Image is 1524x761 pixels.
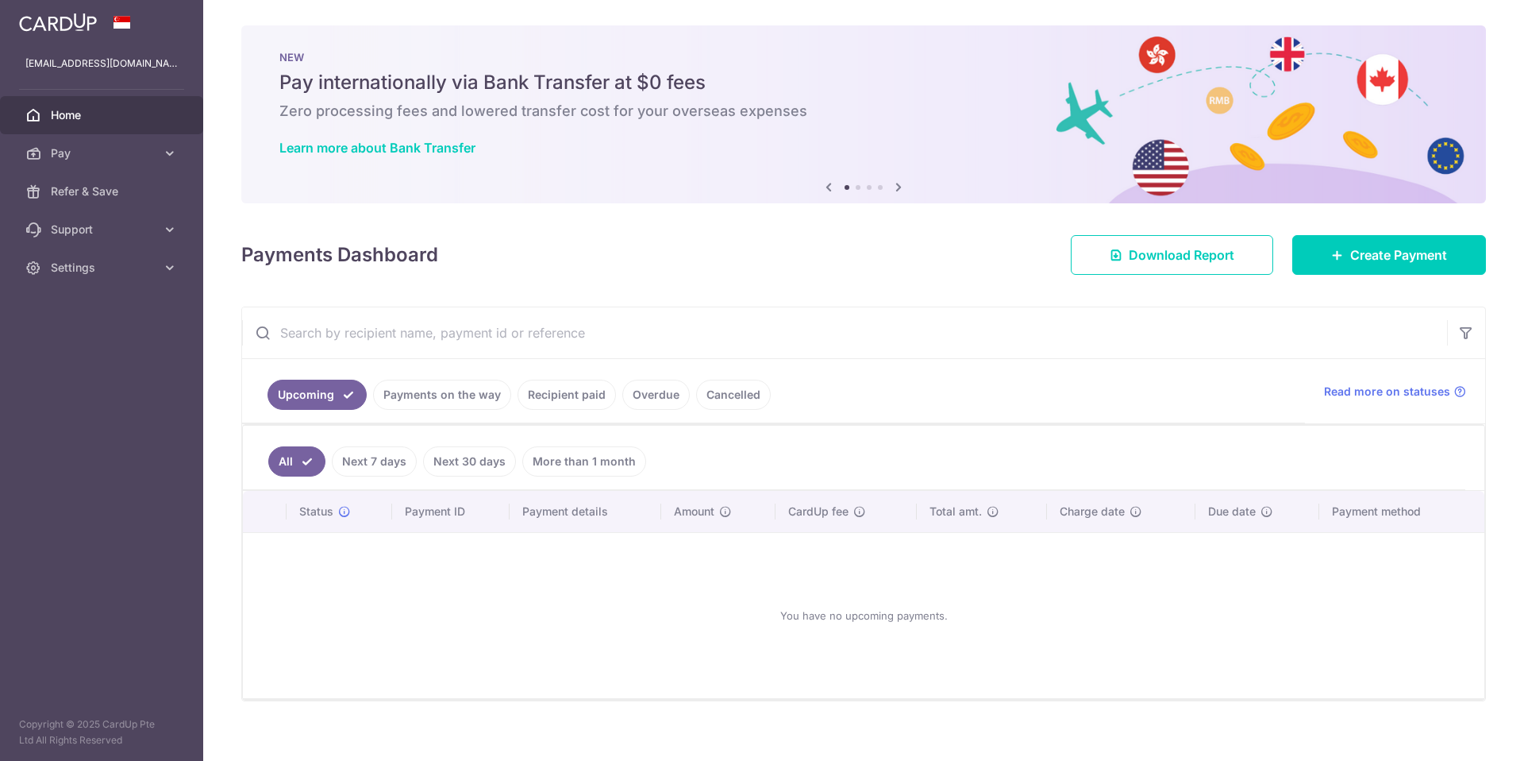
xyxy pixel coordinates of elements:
[1060,504,1125,520] span: Charge date
[1324,384,1466,400] a: Read more on statuses
[1319,491,1484,532] th: Payment method
[1350,245,1447,265] span: Create Payment
[51,222,156,238] span: Support
[51,145,156,161] span: Pay
[1324,384,1450,400] span: Read more on statuses
[19,13,97,32] img: CardUp
[279,102,1448,121] h6: Zero processing fees and lowered transfer cost for your overseas expenses
[51,107,156,123] span: Home
[696,380,771,410] a: Cancelled
[268,446,325,477] a: All
[518,380,616,410] a: Recipient paid
[51,260,156,276] span: Settings
[510,491,662,532] th: Payment details
[267,380,367,410] a: Upcoming
[279,70,1448,95] h5: Pay internationally via Bank Transfer at $0 fees
[1071,235,1273,275] a: Download Report
[522,446,646,477] a: More than 1 month
[929,504,982,520] span: Total amt.
[622,380,690,410] a: Overdue
[423,446,516,477] a: Next 30 days
[241,25,1486,203] img: Bank transfer banner
[674,504,714,520] span: Amount
[1129,245,1234,265] span: Download Report
[279,140,475,156] a: Learn more about Bank Transfer
[373,380,511,410] a: Payments on the way
[241,241,438,269] h4: Payments Dashboard
[51,183,156,199] span: Refer & Save
[788,504,849,520] span: CardUp fee
[392,491,510,532] th: Payment ID
[1208,504,1256,520] span: Due date
[299,504,333,520] span: Status
[262,546,1465,686] div: You have no upcoming payments.
[242,307,1447,358] input: Search by recipient name, payment id or reference
[25,56,178,71] p: [EMAIL_ADDRESS][DOMAIN_NAME]
[332,446,417,477] a: Next 7 days
[1292,235,1486,275] a: Create Payment
[279,51,1448,64] p: NEW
